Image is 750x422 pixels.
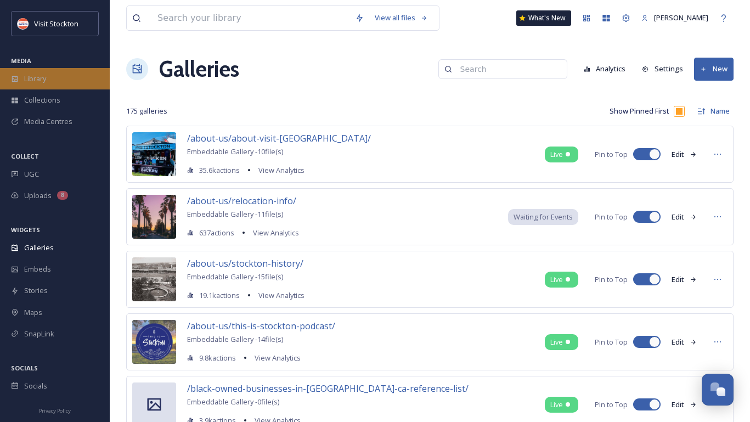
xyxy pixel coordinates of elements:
[253,164,304,177] a: View Analytics
[707,102,734,120] div: Name
[187,257,303,269] span: /about-us/stockton-history/
[24,74,46,84] span: Library
[666,269,702,290] button: Edit
[24,329,54,339] span: SnapLink
[187,334,283,344] span: Embeddable Gallery - 14 file(s)
[34,19,78,29] span: Visit Stockton
[11,57,31,65] span: MEDIA
[159,53,239,86] a: Galleries
[595,400,628,410] span: Pin to Top
[187,209,283,219] span: Embeddable Gallery - 11 file(s)
[595,337,628,347] span: Pin to Top
[126,106,167,116] span: 175 galleries
[24,307,42,318] span: Maps
[24,243,54,253] span: Galleries
[595,149,628,160] span: Pin to Top
[595,274,628,285] span: Pin to Top
[132,132,176,176] img: 979ad7c87734bd3754e61fb6f0e6fa566a25e7a2d560c7c675f11301be92851e.jpg
[199,353,236,363] span: 9.8k actions
[516,10,571,26] a: What's New
[247,226,299,239] a: View Analytics
[11,226,40,234] span: WIDGETS
[654,13,708,22] span: [PERSON_NAME]
[187,195,296,207] span: /about-us/relocation-info/
[666,144,702,165] button: Edit
[514,212,573,222] span: Waiting for Events
[578,58,637,80] a: Analytics
[578,58,631,80] button: Analytics
[258,165,304,175] span: View Analytics
[24,381,47,391] span: Socials
[666,394,702,415] button: Edit
[24,116,72,127] span: Media Centres
[258,290,304,300] span: View Analytics
[610,106,669,116] span: Show Pinned First
[636,7,714,29] a: [PERSON_NAME]
[18,18,29,29] img: unnamed.jpeg
[455,58,561,80] input: Search
[11,152,39,160] span: COLLECT
[702,374,734,406] button: Open Chat
[187,132,371,144] span: /about-us/about-visit-[GEOGRAPHIC_DATA]/
[24,169,39,179] span: UGC
[132,257,176,301] img: 4d237268b9b096cf2484e693af90ba4212d7eabb4385a61887784129c22a8d32.jpg
[187,320,335,332] span: /about-us/this-is-stockton-podcast/
[666,331,702,353] button: Edit
[550,149,563,160] span: Live
[369,7,433,29] a: View all files
[666,206,702,228] button: Edit
[24,264,51,274] span: Embeds
[24,95,60,105] span: Collections
[249,351,301,364] a: View Analytics
[636,58,689,80] button: Settings
[57,191,68,200] div: 8
[253,289,304,302] a: View Analytics
[550,337,563,347] span: Live
[550,400,563,410] span: Live
[39,407,71,414] span: Privacy Policy
[199,228,234,238] span: 637 actions
[24,285,48,296] span: Stories
[550,274,563,285] span: Live
[132,320,176,364] img: 4ae676789081f7f856a6539aa112f2ef4dd6183ef4f335d95c0b66eedd030fa0.jpg
[187,397,279,407] span: Embeddable Gallery - 0 file(s)
[253,228,299,238] span: View Analytics
[152,6,349,30] input: Search your library
[694,58,734,80] button: New
[187,272,283,282] span: Embeddable Gallery - 15 file(s)
[132,195,176,239] img: c216ab2a7bcd0bd582114e5b5c70a8f6d4d72a0dc1cad842a4c77c7293f2c22b.jpg
[187,147,283,156] span: Embeddable Gallery - 10 file(s)
[199,290,240,301] span: 19.1k actions
[595,212,628,222] span: Pin to Top
[199,165,240,176] span: 35.6k actions
[24,190,52,201] span: Uploads
[255,353,301,363] span: View Analytics
[187,382,469,395] span: /black-owned-businesses-in-[GEOGRAPHIC_DATA]-ca-reference-list/
[11,364,38,372] span: SOCIALS
[39,403,71,417] a: Privacy Policy
[636,58,694,80] a: Settings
